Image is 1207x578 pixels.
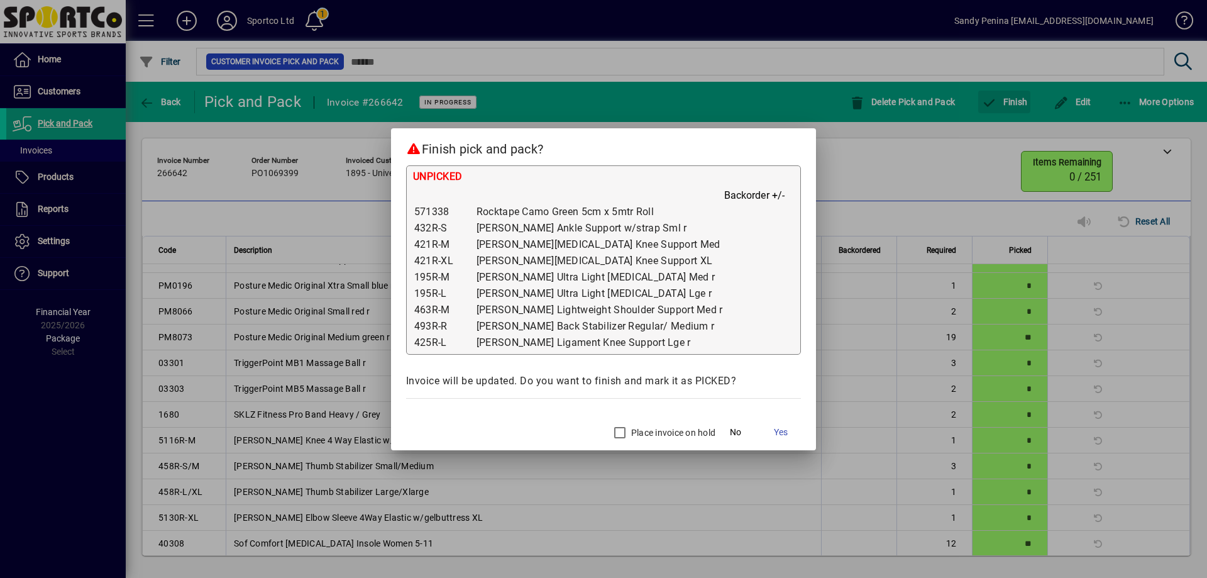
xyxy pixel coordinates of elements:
[413,286,476,302] td: 195R-L
[413,302,476,318] td: 463R-M
[476,286,724,302] td: [PERSON_NAME] Ultra Light [MEDICAL_DATA] Lge r
[413,318,476,335] td: 493R-R
[629,426,715,439] label: Place invoice on hold
[476,253,724,269] td: [PERSON_NAME][MEDICAL_DATA] Knee Support XL
[406,374,801,389] div: Invoice will be updated. Do you want to finish and mark it as PICKED?
[413,335,476,351] td: 425R-L
[391,128,816,165] h2: Finish pick and pack?
[413,269,476,286] td: 195R-M
[476,269,724,286] td: [PERSON_NAME] Ultra Light [MEDICAL_DATA] Med r
[413,236,476,253] td: 421R-M
[476,335,724,351] td: [PERSON_NAME] Ligament Knee Support Lge r
[715,421,756,444] button: No
[476,302,724,318] td: [PERSON_NAME] Lightweight Shoulder Support Med r
[413,253,476,269] td: 421R-XL
[413,204,476,220] td: 571338
[724,187,795,204] th: Backorder +/-
[476,318,724,335] td: [PERSON_NAME] Back Stabilizer Regular/ Medium r
[413,169,794,187] div: UNPICKED
[413,220,476,236] td: 432R-S
[476,220,724,236] td: [PERSON_NAME] Ankle Support w/strap Sml r
[761,421,801,444] button: Yes
[730,426,741,439] span: No
[476,236,724,253] td: [PERSON_NAME][MEDICAL_DATA] Knee Support Med
[476,204,724,220] td: Rocktape Camo Green 5cm x 5mtr Roll
[774,426,788,439] span: Yes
